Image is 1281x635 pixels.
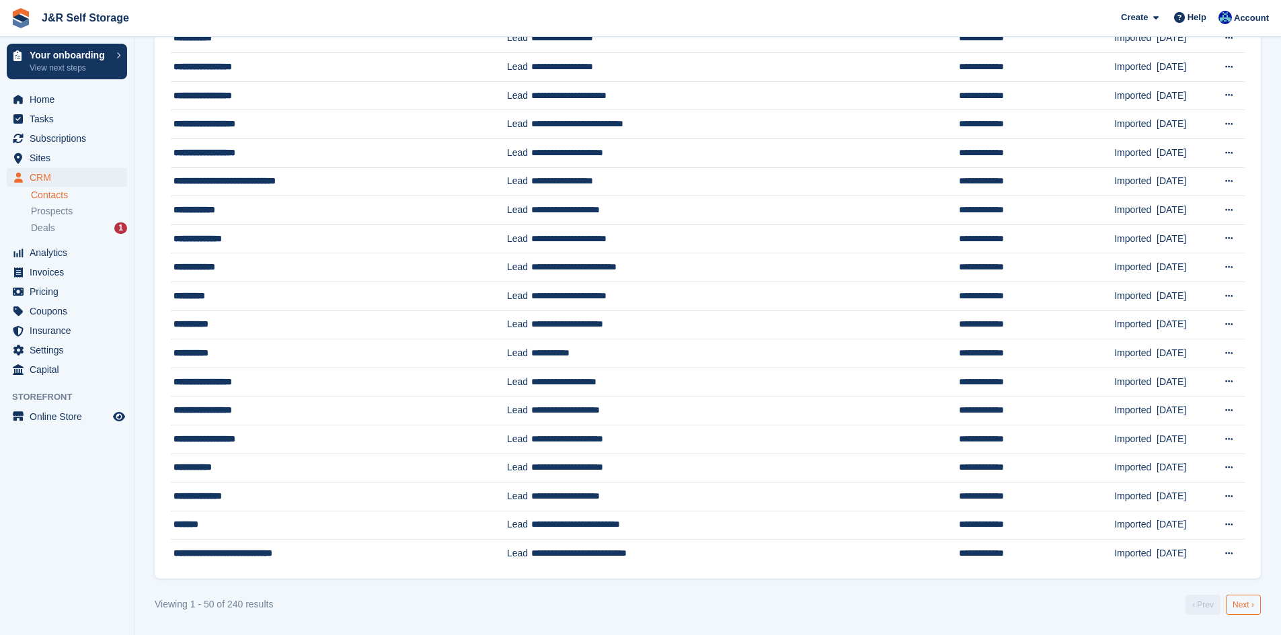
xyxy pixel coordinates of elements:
[1183,595,1264,615] nav: Pages
[1114,253,1157,282] td: Imported
[1114,196,1157,225] td: Imported
[507,310,531,339] td: Lead
[1121,11,1148,24] span: Create
[1114,368,1157,396] td: Imported
[1157,138,1212,167] td: [DATE]
[507,368,531,396] td: Lead
[1114,282,1157,310] td: Imported
[1157,253,1212,282] td: [DATE]
[30,149,110,167] span: Sites
[1114,396,1157,425] td: Imported
[31,221,127,235] a: Deals 1
[1114,339,1157,368] td: Imported
[31,204,127,218] a: Prospects
[1114,425,1157,454] td: Imported
[507,53,531,82] td: Lead
[7,341,127,359] a: menu
[7,168,127,187] a: menu
[7,243,127,262] a: menu
[1157,482,1212,511] td: [DATE]
[507,511,531,540] td: Lead
[1186,595,1220,615] a: Previous
[1157,339,1212,368] td: [DATE]
[30,90,110,109] span: Home
[507,425,531,454] td: Lead
[7,44,127,79] a: Your onboarding View next steps
[507,224,531,253] td: Lead
[111,409,127,425] a: Preview store
[30,168,110,187] span: CRM
[507,24,531,53] td: Lead
[1114,24,1157,53] td: Imported
[1114,540,1157,568] td: Imported
[1157,396,1212,425] td: [DATE]
[1114,138,1157,167] td: Imported
[507,110,531,139] td: Lead
[507,454,531,482] td: Lead
[1114,454,1157,482] td: Imported
[30,321,110,340] span: Insurance
[1218,11,1232,24] img: Steve Revell
[30,360,110,379] span: Capital
[1157,368,1212,396] td: [DATE]
[155,597,273,611] div: Viewing 1 - 50 of 240 results
[7,302,127,321] a: menu
[7,321,127,340] a: menu
[7,149,127,167] a: menu
[507,196,531,225] td: Lead
[1226,595,1261,615] a: Next
[1157,425,1212,454] td: [DATE]
[1157,224,1212,253] td: [DATE]
[507,282,531,310] td: Lead
[7,110,127,128] a: menu
[1114,53,1157,82] td: Imported
[30,302,110,321] span: Coupons
[1114,310,1157,339] td: Imported
[1157,310,1212,339] td: [DATE]
[1157,282,1212,310] td: [DATE]
[1188,11,1206,24] span: Help
[30,263,110,282] span: Invoices
[1157,511,1212,540] td: [DATE]
[507,396,531,425] td: Lead
[30,129,110,148] span: Subscriptions
[7,263,127,282] a: menu
[30,341,110,359] span: Settings
[11,8,31,28] img: stora-icon-8386f47178a22dfd0bd8f6a31ec36ba5ce8667c1dd55bd0f319d3a0aa187defe.svg
[1157,81,1212,110] td: [DATE]
[36,7,134,29] a: J&R Self Storage
[31,222,55,235] span: Deals
[30,282,110,301] span: Pricing
[30,62,110,74] p: View next steps
[7,407,127,426] a: menu
[507,339,531,368] td: Lead
[7,360,127,379] a: menu
[1114,167,1157,196] td: Imported
[1234,11,1269,25] span: Account
[507,540,531,568] td: Lead
[30,407,110,426] span: Online Store
[31,205,73,218] span: Prospects
[507,167,531,196] td: Lead
[507,138,531,167] td: Lead
[7,129,127,148] a: menu
[1157,167,1212,196] td: [DATE]
[7,90,127,109] a: menu
[30,50,110,60] p: Your onboarding
[30,110,110,128] span: Tasks
[1157,53,1212,82] td: [DATE]
[30,243,110,262] span: Analytics
[1157,454,1212,482] td: [DATE]
[507,253,531,282] td: Lead
[1114,511,1157,540] td: Imported
[1114,482,1157,511] td: Imported
[1157,540,1212,568] td: [DATE]
[1157,196,1212,225] td: [DATE]
[114,222,127,234] div: 1
[507,81,531,110] td: Lead
[507,482,531,511] td: Lead
[1114,110,1157,139] td: Imported
[1114,81,1157,110] td: Imported
[1157,24,1212,53] td: [DATE]
[12,390,134,404] span: Storefront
